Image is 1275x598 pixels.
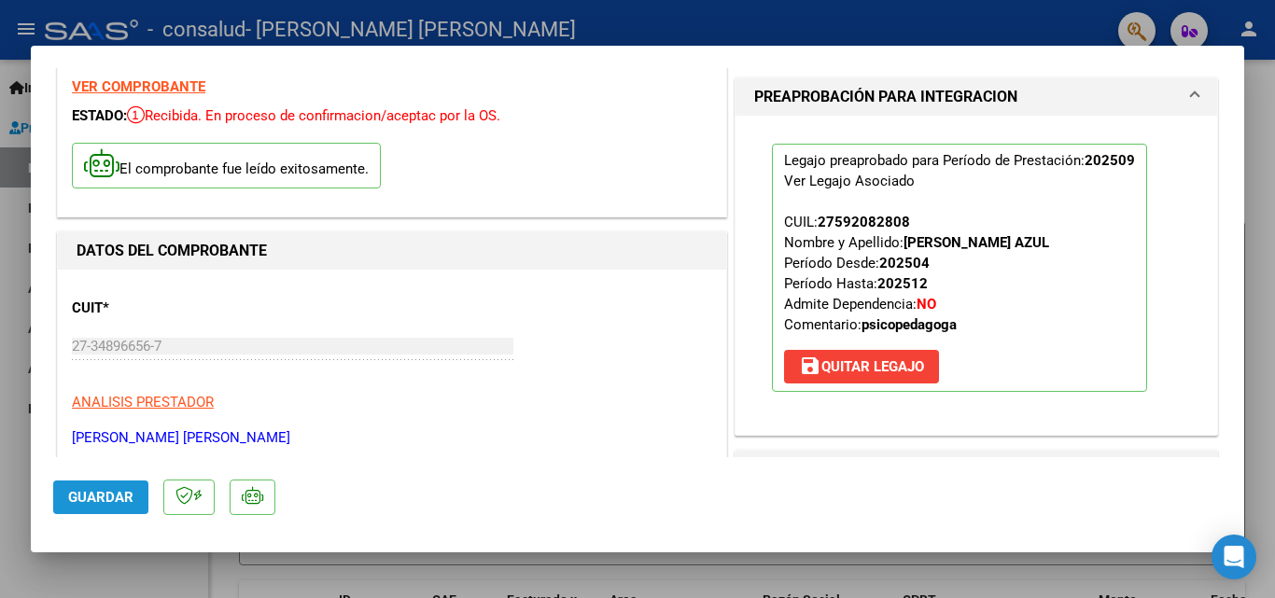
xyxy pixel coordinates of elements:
[862,316,957,333] strong: psicopedagoga
[72,298,264,319] p: CUIT
[68,489,133,506] span: Guardar
[127,107,500,124] span: Recibida. En proceso de confirmacion/aceptac por la OS.
[904,234,1049,251] strong: [PERSON_NAME] AZUL
[736,78,1217,116] mat-expansion-panel-header: PREAPROBACIÓN PARA INTEGRACION
[736,116,1217,435] div: PREAPROBACIÓN PARA INTEGRACION
[799,358,924,375] span: Quitar Legajo
[799,355,821,377] mat-icon: save
[72,107,127,124] span: ESTADO:
[877,275,928,292] strong: 202512
[72,78,205,95] a: VER COMPROBANTE
[72,427,712,449] p: [PERSON_NAME] [PERSON_NAME]
[1212,535,1256,579] div: Open Intercom Messenger
[879,255,930,271] strong: 202504
[53,480,148,514] button: Guardar
[784,214,1049,333] span: CUIL: Nombre y Apellido: Período Desde: Período Hasta: Admite Dependencia:
[784,350,939,383] button: Quitar Legajo
[784,316,957,333] span: Comentario:
[784,171,915,191] div: Ver Legajo Asociado
[754,86,1017,108] h1: PREAPROBACIÓN PARA INTEGRACION
[772,144,1147,392] p: Legajo preaprobado para Período de Prestación:
[736,451,1217,488] mat-expansion-panel-header: DOCUMENTACIÓN RESPALDATORIA
[72,143,381,188] p: El comprobante fue leído exitosamente.
[818,212,910,232] div: 27592082808
[1085,152,1135,169] strong: 202509
[917,296,936,313] strong: NO
[77,242,267,259] strong: DATOS DEL COMPROBANTE
[72,394,214,410] span: ANALISIS PRESTADOR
